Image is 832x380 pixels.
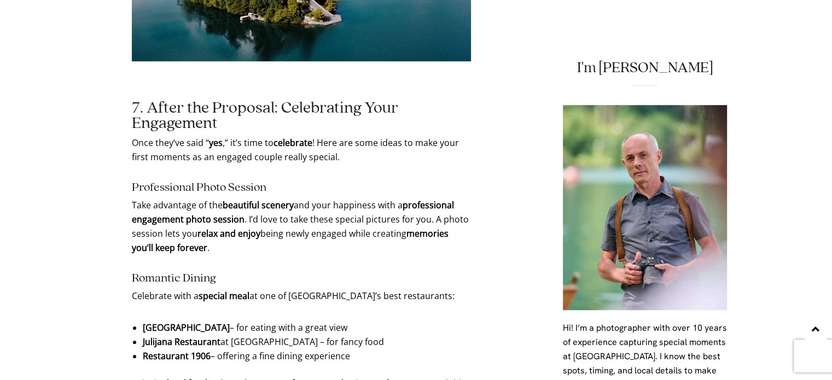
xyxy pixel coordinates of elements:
[132,182,471,194] h3: Professional Photo Session
[132,101,471,131] h2: 7. After the Proposal: Celebrating Your Engagement
[209,137,223,149] strong: yes
[143,350,211,362] strong: Restaurant 1906
[197,227,260,239] strong: relax and enjoy
[132,136,471,164] p: Once they’ve said “ ,” it’s time to ! Here are some ideas to make your first moments as an engage...
[143,320,461,335] li: – for eating with a great view
[563,60,727,75] h2: I'm [PERSON_NAME]
[223,199,294,211] strong: beautiful scenery
[132,198,471,255] p: Take advantage of the and your happiness with a . I’d love to take these special pictures for you...
[132,272,471,284] h3: Romantic Dining
[143,336,220,348] strong: Julijana Restaurant
[132,289,471,303] p: Celebrate with a at one of [GEOGRAPHIC_DATA]’s best restaurants:
[143,335,461,349] li: at [GEOGRAPHIC_DATA] – for fancy food
[143,321,230,334] strong: [GEOGRAPHIC_DATA]
[199,290,249,302] strong: special meal
[143,349,461,363] li: – offering a fine dining experience
[274,137,312,149] strong: celebrate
